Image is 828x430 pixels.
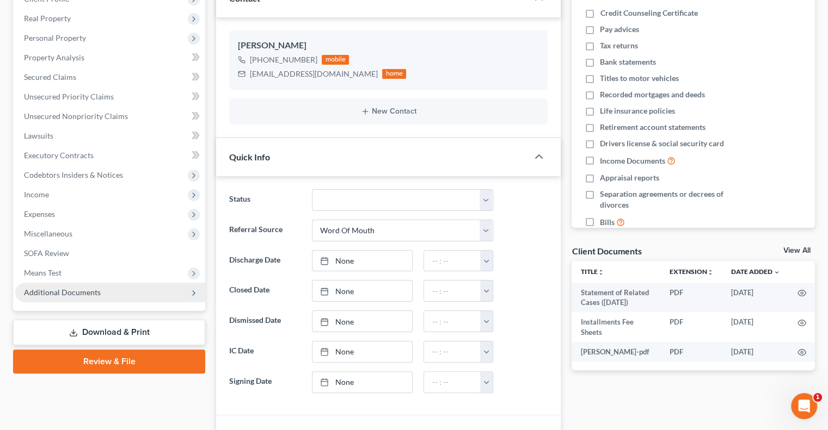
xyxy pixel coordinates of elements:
a: None [312,372,413,392]
a: SOFA Review [15,244,205,263]
span: Bank statements [600,57,656,67]
span: Quick Info [229,152,270,162]
a: Lawsuits [15,126,205,146]
span: Personal Property [24,33,86,42]
span: Drivers license & social security card [600,138,724,149]
span: Pay advices [600,24,639,35]
label: Signing Date [224,371,306,393]
iframe: Intercom live chat [791,393,817,419]
div: Client Documents [572,245,641,257]
div: [PERSON_NAME] [238,39,539,52]
a: Executory Contracts [15,146,205,165]
a: Secured Claims [15,67,205,87]
span: Means Test [24,268,62,277]
a: Review & File [13,350,205,373]
span: Codebtors Insiders & Notices [24,170,123,179]
a: Download & Print [13,320,205,345]
input: -- : -- [424,372,481,392]
label: Status [224,189,306,211]
a: Property Analysis [15,48,205,67]
span: Unsecured Nonpriority Claims [24,111,128,121]
td: Statement of Related Cases ([DATE]) [572,283,661,313]
label: Dismissed Date [224,310,306,332]
span: Lawsuits [24,131,53,140]
div: home [382,69,406,79]
i: unfold_more [707,269,714,276]
div: mobile [322,55,349,65]
span: Income Documents [600,155,665,166]
i: unfold_more [597,269,604,276]
td: PDF [661,342,722,362]
span: Secured Claims [24,72,76,82]
a: Titleunfold_more [580,267,604,276]
span: SOFA Review [24,248,69,258]
td: Installments Fee Sheets [572,312,661,342]
a: None [312,341,413,362]
td: [DATE] [722,312,789,342]
a: None [312,281,413,301]
span: Life insurance policies [600,105,675,116]
span: Credit Counseling Certificate [600,8,697,18]
td: [PERSON_NAME]-pdf [572,342,661,362]
input: -- : -- [424,311,481,332]
i: expand_more [774,269,780,276]
span: Tax returns [600,40,638,51]
div: [EMAIL_ADDRESS][DOMAIN_NAME] [250,68,378,79]
span: 1 [813,393,822,402]
span: Executory Contracts [24,151,94,160]
span: Miscellaneous [24,229,72,238]
button: New Contact [238,107,539,116]
label: IC Date [224,341,306,363]
span: Retirement account statements [600,122,706,133]
td: PDF [661,312,722,342]
span: Additional Documents [24,288,101,297]
span: Bills [600,217,615,228]
span: Recorded mortgages and deeds [600,89,705,100]
span: Real Property [24,14,71,23]
label: Referral Source [224,220,306,241]
input: -- : -- [424,281,481,301]
span: Expenses [24,209,55,219]
span: Separation agreements or decrees of divorces [600,189,745,210]
span: Titles to motor vehicles [600,73,679,84]
a: None [312,251,413,271]
td: [DATE] [722,342,789,362]
input: -- : -- [424,251,481,271]
input: -- : -- [424,341,481,362]
a: Unsecured Nonpriority Claims [15,107,205,126]
a: None [312,311,413,332]
a: Extensionunfold_more [670,267,714,276]
label: Closed Date [224,280,306,302]
a: View All [783,247,811,254]
a: Date Added expand_more [731,267,780,276]
div: [PHONE_NUMBER] [250,54,317,65]
label: Discharge Date [224,250,306,272]
span: Income [24,190,49,199]
span: Appraisal reports [600,172,659,183]
span: Unsecured Priority Claims [24,92,114,101]
td: PDF [661,283,722,313]
span: Property Analysis [24,53,84,62]
td: [DATE] [722,283,789,313]
a: Unsecured Priority Claims [15,87,205,107]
